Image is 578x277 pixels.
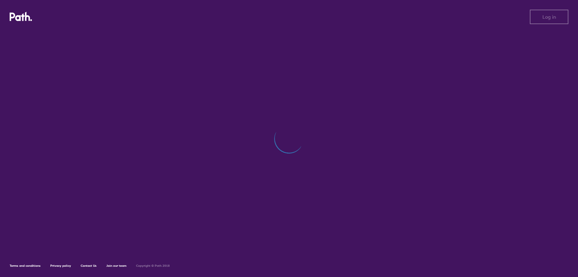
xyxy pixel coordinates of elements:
[530,10,568,24] button: Log in
[106,264,126,268] a: Join our team
[10,264,41,268] a: Terms and conditions
[136,264,170,268] h6: Copyright © Path 2018
[542,14,556,20] span: Log in
[81,264,97,268] a: Contact Us
[50,264,71,268] a: Privacy policy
